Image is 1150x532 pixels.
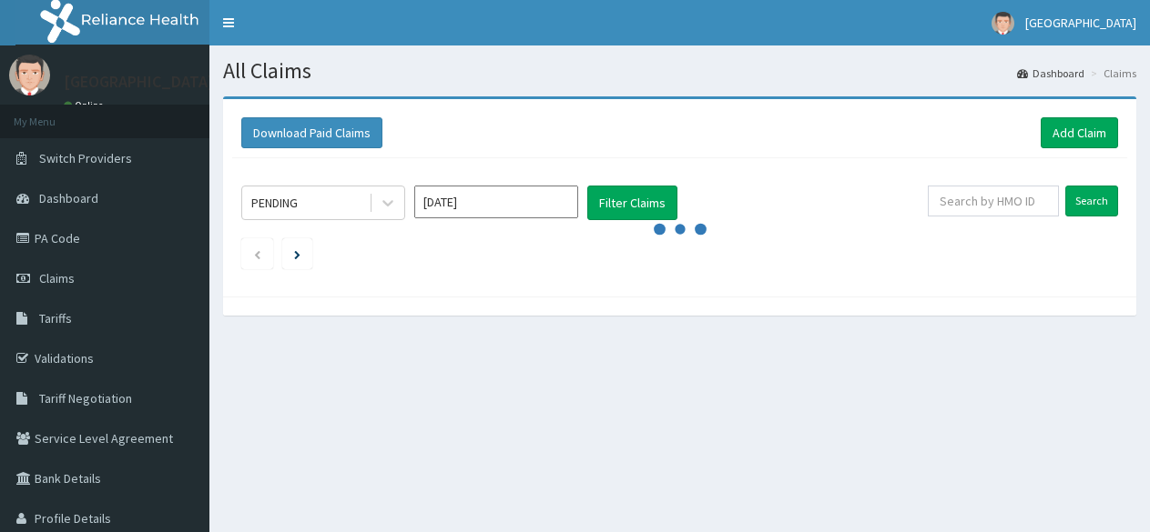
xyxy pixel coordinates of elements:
a: Previous page [253,246,261,262]
button: Download Paid Claims [241,117,382,148]
p: [GEOGRAPHIC_DATA] [64,74,214,90]
input: Select Month and Year [414,186,578,218]
span: Tariffs [39,310,72,326]
a: Add Claim [1041,117,1118,148]
a: Online [64,99,107,112]
span: Tariff Negotiation [39,390,132,407]
svg: audio-loading [653,202,707,256]
div: PENDING [251,194,298,212]
a: Dashboard [1017,65,1084,81]
span: Switch Providers [39,150,132,166]
button: Filter Claims [587,186,677,220]
input: Search [1065,186,1118,216]
h1: All Claims [223,59,1136,83]
input: Search by HMO ID [928,186,1059,216]
span: Dashboard [39,190,98,206]
span: [GEOGRAPHIC_DATA] [1025,15,1136,31]
li: Claims [1086,65,1136,81]
a: Next page [294,246,300,262]
span: Claims [39,270,75,286]
img: User Image [9,55,50,95]
img: User Image [992,12,1014,35]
